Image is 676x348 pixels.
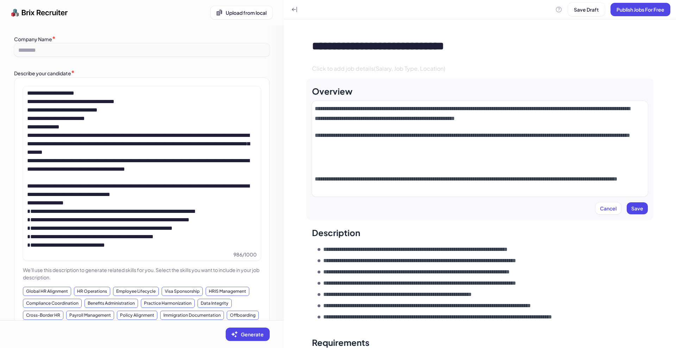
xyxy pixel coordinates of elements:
div: Description [312,227,360,238]
button: Cancel [595,202,621,214]
div: Policy Alignment [117,311,157,320]
img: logo [11,6,68,20]
span: Publish Jobs For Free [616,6,664,13]
button: Upload from local [211,6,273,19]
div: Offboarding [227,311,259,320]
div: Benefits Administration [84,299,138,308]
div: Visa Sponsorship [162,287,203,296]
div: Payroll Management [66,311,114,320]
div: Cross-Border HR [23,311,63,320]
div: Employee Lifecycle [113,287,159,296]
label: Describe your candidate [14,70,71,76]
span: Cancel [600,205,616,211]
button: Generate [226,328,270,341]
button: Publish Jobs For Free [611,3,670,16]
p: We'll use this description to generate related skills for you. Select the skills you want to incl... [23,266,261,281]
span: 986 / 1000 [233,251,257,258]
span: Save Draft [574,6,599,13]
button: Save [627,202,648,214]
div: Compliance Coordination [23,299,82,308]
button: Save Draft [568,3,605,16]
span: Generate [241,331,264,337]
div: Data Integrity [198,299,232,308]
div: HRIS Management [206,287,249,296]
div: Overview [312,86,352,97]
span: Upload from local [226,10,267,16]
div: Immigration Documentation [160,311,224,320]
div: Requirements [312,337,369,348]
span: Save [631,205,643,211]
div: Practice Harmonization [141,299,195,308]
div: HR Operations [74,287,110,296]
span: Click to add job details(Salary, Job Type, Location) [312,65,445,72]
div: Global HR Alignment [23,287,71,296]
label: Company Name [14,36,52,42]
